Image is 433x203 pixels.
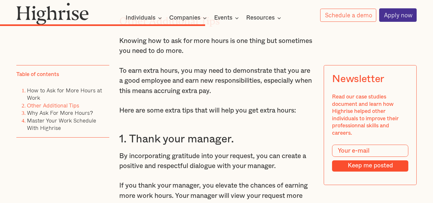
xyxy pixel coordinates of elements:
p: To earn extra hours, you may need to demonstrate that you are a good employee and earn new respon... [119,66,314,96]
a: Why Ask For More Hours? [27,108,93,117]
div: Resources [246,14,283,22]
div: Table of contents [16,71,59,78]
input: Keep me posted [332,160,408,172]
p: By incorporating gratitude into your request, you can create a positive and respectful dialogue w... [119,151,314,171]
input: Your e-mail [332,145,408,157]
div: Individuals [126,14,155,22]
div: Companies [169,14,209,22]
div: Resources [246,14,275,22]
p: Knowing how to ask for more hours is one thing but sometimes you need to do more. [119,36,314,56]
div: Companies [169,14,200,22]
p: Here are some extra tips that will help you get extra hours: [119,106,314,116]
div: Events [214,14,232,22]
a: Apply now [379,8,417,22]
div: Events [214,14,241,22]
a: Other Additional Tips [27,101,79,109]
h3: 1. Thank your manager. [119,132,314,146]
div: Individuals [126,14,164,22]
img: Highrise logo [16,3,89,24]
a: Schedule a demo [320,9,377,22]
div: Read our case studies document and learn how Highrise helped other individuals to improve their p... [332,93,408,137]
a: How to Ask for More Hours at Work [27,86,102,102]
form: Modal Form [332,145,408,172]
a: Master Your Work Schedule With Highrise [27,116,96,132]
div: Newsletter [332,73,384,85]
